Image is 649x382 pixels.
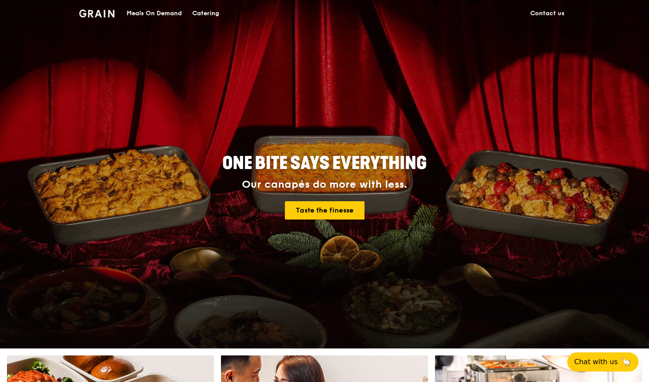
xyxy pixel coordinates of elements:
[79,10,114,17] img: Grain
[574,357,618,367] span: Chat with us
[127,0,182,27] div: Meals On Demand
[192,0,219,27] div: Catering
[168,179,481,191] div: Our canapés do more with less.
[222,153,427,174] span: ONE BITE SAYS EVERYTHING
[567,352,639,372] button: Chat with us🦙
[187,0,224,27] a: Catering
[525,0,570,27] a: Contact us
[621,357,632,367] span: 🦙
[285,201,365,220] a: Taste the finesse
